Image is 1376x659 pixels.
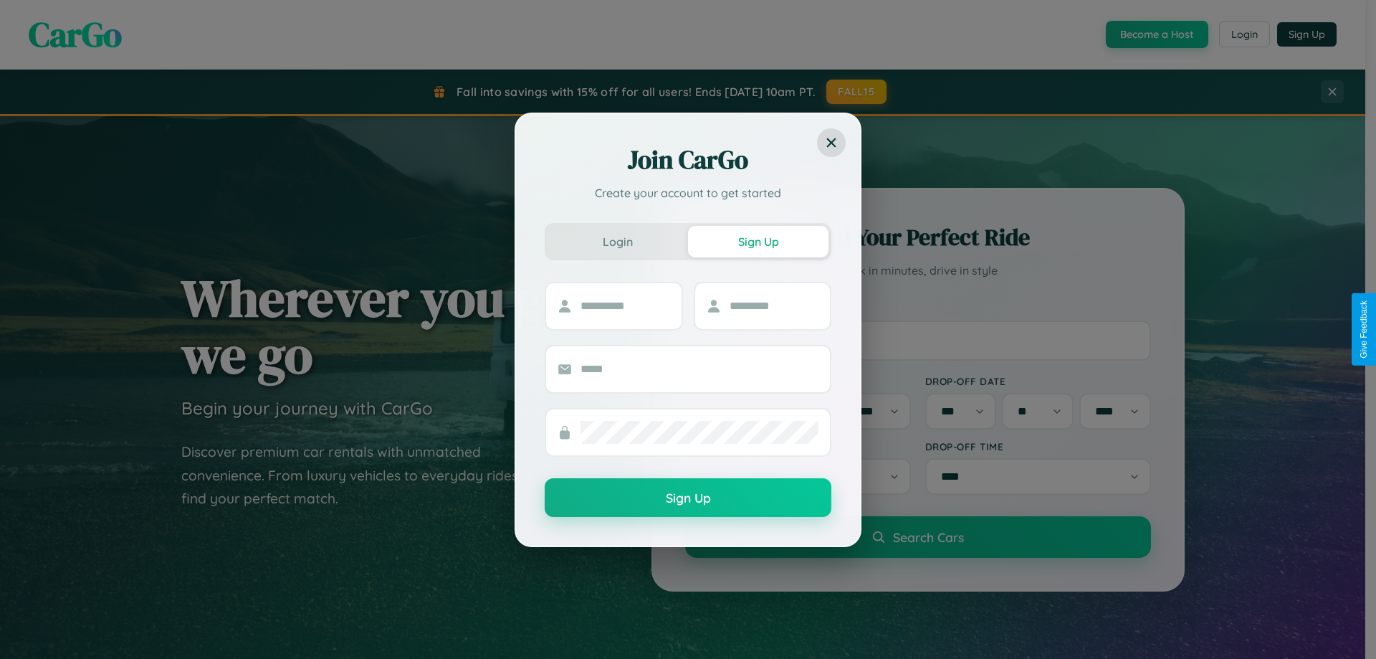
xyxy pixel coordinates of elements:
[545,478,831,517] button: Sign Up
[548,226,688,257] button: Login
[545,143,831,177] h2: Join CarGo
[1359,300,1369,359] div: Give Feedback
[545,184,831,202] p: Create your account to get started
[688,226,828,257] button: Sign Up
